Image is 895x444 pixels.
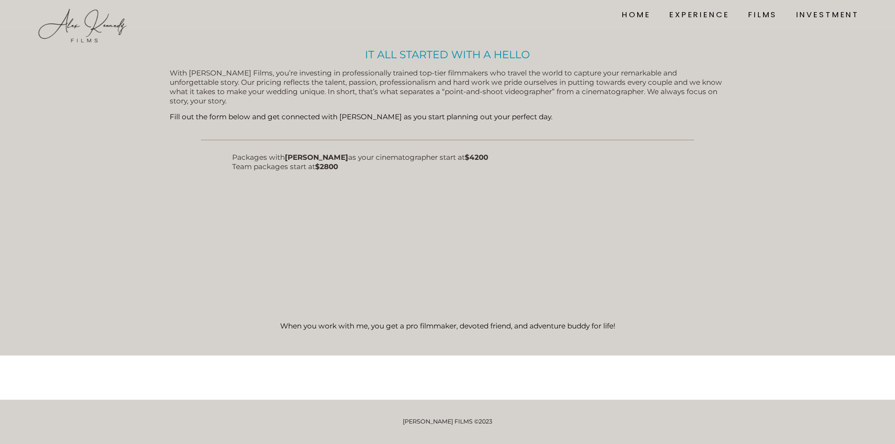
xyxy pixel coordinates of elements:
[465,153,488,162] strong: $4200
[315,162,338,171] strong: $2800
[365,48,530,61] span: IT ALL STARTED WITH A HELLO
[796,8,860,21] a: INVESTMENT
[36,7,129,22] a: Alex Kennedy Films
[170,112,552,121] span: Fill out the form below and get connected with [PERSON_NAME] as you start planning out your perfe...
[232,153,488,171] span: Packages with as your cinematographer start at Team packages start at
[285,153,348,162] strong: [PERSON_NAME]
[36,7,129,44] img: Alex Kennedy Films
[748,8,777,21] a: FILMS
[170,321,725,331] p: When you work with me, you get a pro filmmaker, devoted friend, and adventure buddy for life!
[622,8,650,21] a: HOME
[669,8,730,21] a: EXPERIENCE
[76,418,819,425] p: [PERSON_NAME] FILMS ©2023
[170,68,724,105] span: With [PERSON_NAME] Films, you’re investing in professionally trained top-tier filmmakers who trav...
